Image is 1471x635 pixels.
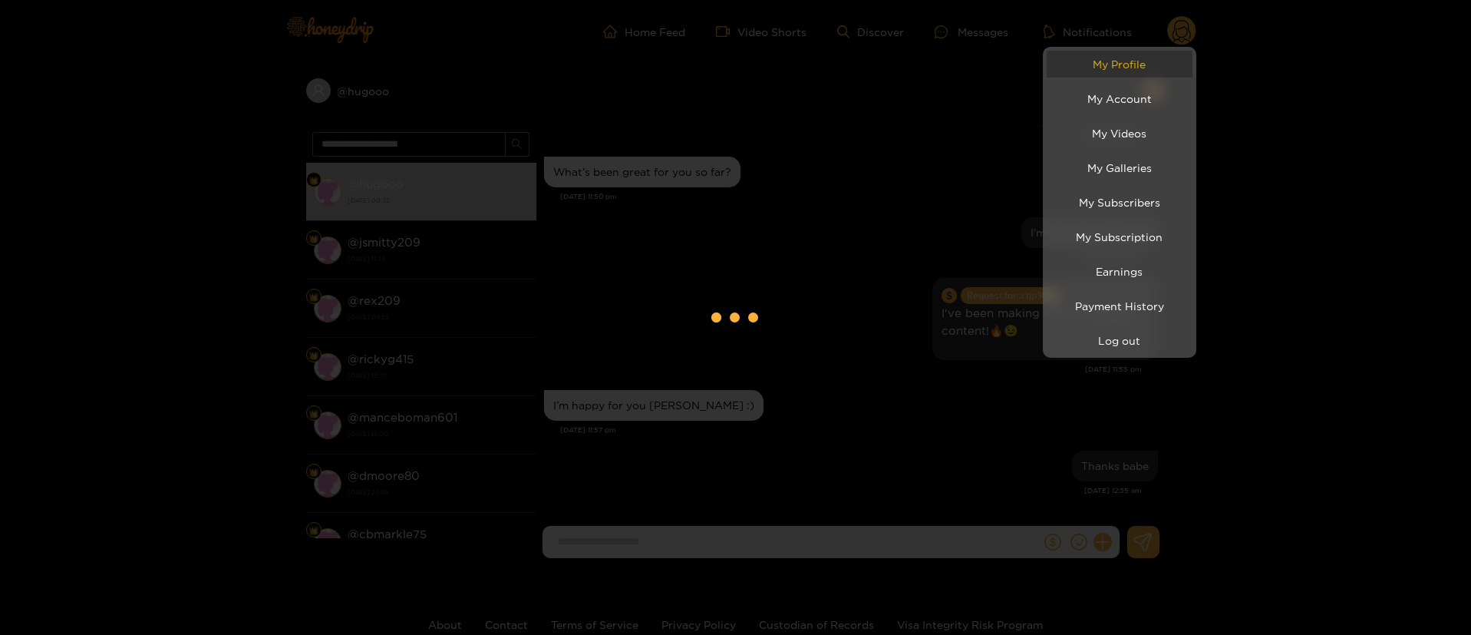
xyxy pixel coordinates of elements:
[1047,154,1192,181] a: My Galleries
[1047,189,1192,216] a: My Subscribers
[1047,293,1192,319] a: Payment History
[1047,51,1192,78] a: My Profile
[1047,85,1192,112] a: My Account
[1047,223,1192,250] a: My Subscription
[1047,258,1192,285] a: Earnings
[1047,327,1192,354] button: Log out
[1047,120,1192,147] a: My Videos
